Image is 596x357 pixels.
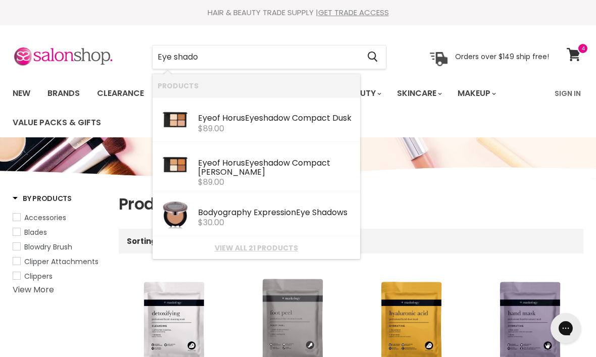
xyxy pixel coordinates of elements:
[455,52,549,61] p: Orders over $149 ship free!
[153,236,360,259] li: View All
[152,45,386,69] form: Product
[153,45,359,69] input: Search
[24,242,72,252] span: Blowdry Brush
[158,244,355,252] a: View all 21 products
[153,191,360,236] li: Products: Bodyography Expression Eye Shadows
[89,83,152,104] a: Clearance
[127,237,157,245] label: Sorting
[153,74,360,97] li: Products
[153,97,360,142] li: Products: Eye of Horus Eyeshadow Compact Dusk
[198,112,212,124] b: Eye
[198,176,224,188] span: $89.00
[198,157,212,169] b: Eye
[549,83,587,104] a: Sign In
[13,212,106,223] a: Accessories
[5,79,549,137] ul: Main menu
[338,83,387,104] a: Beauty
[198,217,224,228] span: $30.00
[158,196,193,232] img: Expressions_Camel_Front_200x.jpg
[312,207,337,218] b: Shado
[13,271,106,282] a: Clippers
[13,256,106,267] a: Clipper Attachments
[24,257,98,267] span: Clipper Attachments
[119,193,583,215] h1: Products
[24,227,47,237] span: Blades
[318,7,389,18] a: GET TRADE ACCESS
[245,112,259,124] b: Eye
[259,112,283,124] b: shado
[13,284,54,295] a: View More
[13,227,106,238] a: Blades
[198,208,355,219] div: Bodyography Expression ws
[40,83,87,104] a: Brands
[158,102,193,137] img: EYESHADOWCOMPACT_DUSK_200x.jpg
[359,45,386,69] button: Search
[545,310,586,347] iframe: Gorgias live chat messenger
[24,271,53,281] span: Clippers
[450,83,502,104] a: Makeup
[259,157,283,169] b: shado
[158,147,193,182] img: EYESHADOWCOMPACT_DAWN_200x.jpg
[296,207,310,218] b: Eye
[245,157,259,169] b: Eye
[5,112,109,133] a: Value Packs & Gifts
[24,213,66,223] span: Accessories
[198,123,224,134] span: $89.00
[389,83,448,104] a: Skincare
[153,142,360,191] li: Products: Eye of Horus Eyeshadow Compact Dawn
[13,193,72,203] h3: By Products
[198,159,355,178] div: of Horus w Compact [PERSON_NAME]
[198,114,355,124] div: of Horus w Compact Dusk
[5,83,38,104] a: New
[13,241,106,252] a: Blowdry Brush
